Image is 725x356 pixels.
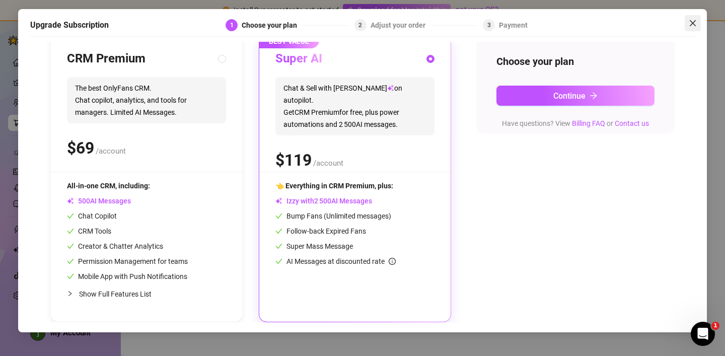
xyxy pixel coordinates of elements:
span: /account [96,147,126,156]
span: Chat & Sell with [PERSON_NAME] on autopilot. Get CRM Premium for free, plus power automations and... [275,77,434,135]
span: collapsed [67,291,73,297]
span: 1 [230,22,234,29]
span: CRM Tools [67,227,111,235]
span: Mobile App with Push Notifications [67,272,187,280]
span: Have questions? View or [502,119,649,127]
span: BEST VALUE [259,34,319,48]
span: AI Messages [67,197,131,205]
a: Contact us [615,119,649,127]
span: Permission Management for teams [67,257,188,265]
span: 2 [358,22,362,29]
span: Show Full Features List [79,290,152,298]
span: 1 [711,322,719,330]
h4: Choose your plan [496,54,655,68]
span: check [275,228,282,235]
h3: Super AI [275,51,322,67]
span: 👈 Everything in CRM Premium, plus: [275,182,393,190]
span: Follow-back Expired Fans [275,227,366,235]
span: /account [313,159,343,168]
span: close [689,19,697,27]
span: info-circle [389,258,396,265]
div: Choose your plan [242,19,303,31]
span: $ [275,151,312,170]
a: Billing FAQ [572,119,605,127]
span: Chat Copilot [67,212,117,220]
h5: Upgrade Subscription [30,19,109,31]
span: Super Mass Message [275,242,353,250]
span: Creator & Chatter Analytics [67,242,163,250]
span: check [67,273,74,280]
span: check [275,258,282,265]
span: Close [685,19,701,27]
span: check [275,243,282,250]
span: AI Messages at discounted rate [286,257,396,265]
span: check [275,212,282,220]
span: Bump Fans (Unlimited messages) [275,212,391,220]
span: check [67,243,74,250]
span: check [67,228,74,235]
span: All-in-one CRM, including: [67,182,150,190]
iframe: Intercom live chat [691,322,715,346]
span: arrow-right [590,92,598,100]
span: $ [67,138,94,158]
span: 3 [487,22,491,29]
button: Close [685,15,701,31]
div: Payment [499,19,528,31]
button: Continuearrow-right [496,86,655,106]
span: Izzy with AI Messages [275,197,372,205]
h3: CRM Premium [67,51,146,67]
span: check [67,212,74,220]
div: Show Full Features List [67,282,226,306]
span: check [67,258,74,265]
span: The best OnlyFans CRM. Chat copilot, analytics, and tools for managers. Limited AI Messages. [67,77,226,123]
span: Continue [553,91,586,101]
div: Adjust your order [371,19,431,31]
